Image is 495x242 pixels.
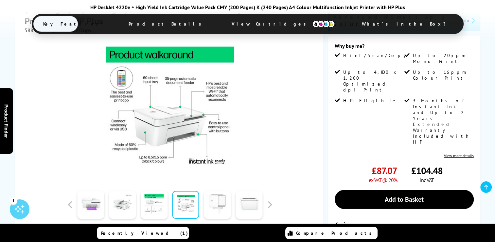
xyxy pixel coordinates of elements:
[335,43,473,52] div: Why buy me?
[354,222,417,230] span: 99+ In Stock
[352,16,462,32] span: What’s in the Box?
[411,165,443,177] span: £104.48
[343,98,398,104] span: HP+ Eligible
[413,69,472,81] span: Up to 16ppm Colour Print
[413,98,472,145] span: 3 Months of Instant Ink and Up to 2 Years Extended Warranty Included with HP+
[343,52,411,58] span: Print/Scan/Copy
[335,190,473,209] a: Add to Basket
[106,47,234,175] img: Thumbnail
[420,177,434,183] span: inc VAT
[33,16,112,32] span: Key Features
[372,165,397,177] span: £87.07
[10,197,17,204] div: 1
[19,4,477,10] div: HP DeskJet 4220e + High Yield Ink Cartridge Value Pack CMY (200 Pages) K (240 Pages) A4 Colour Mu...
[3,104,10,138] span: Product Finder
[97,227,189,239] a: Recently Viewed (1)
[285,227,378,239] a: Compare Products
[296,230,375,236] span: Compare Products
[413,52,472,64] span: Up to 20ppm Mono Print
[354,222,473,237] div: for Next Day Delivery
[222,15,345,32] span: View Cartridges
[312,20,335,28] img: cmyk-icon.svg
[343,69,403,93] span: Up to 4,800 x 1,200 Optimized dpi Print
[444,153,474,158] a: View more details
[369,177,397,183] span: ex VAT @ 20%
[119,16,215,32] span: Product Details
[101,230,188,236] span: Recently Viewed (1)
